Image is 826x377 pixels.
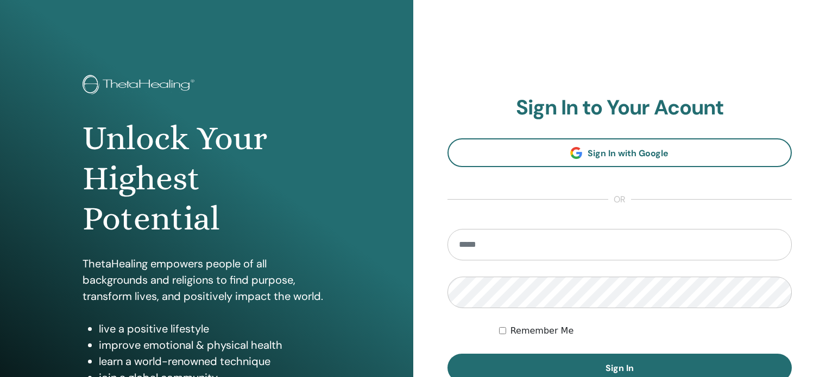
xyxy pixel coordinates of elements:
[447,138,792,167] a: Sign In with Google
[83,118,331,239] h1: Unlock Your Highest Potential
[588,148,669,159] span: Sign In with Google
[606,362,634,374] span: Sign In
[99,337,331,353] li: improve emotional & physical health
[608,193,631,206] span: or
[83,255,331,304] p: ThetaHealing empowers people of all backgrounds and religions to find purpose, transform lives, a...
[499,324,792,337] div: Keep me authenticated indefinitely or until I manually logout
[447,95,792,120] h2: Sign In to Your Acount
[99,321,331,337] li: live a positive lifestyle
[99,353,331,369] li: learn a world-renowned technique
[510,324,574,337] label: Remember Me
